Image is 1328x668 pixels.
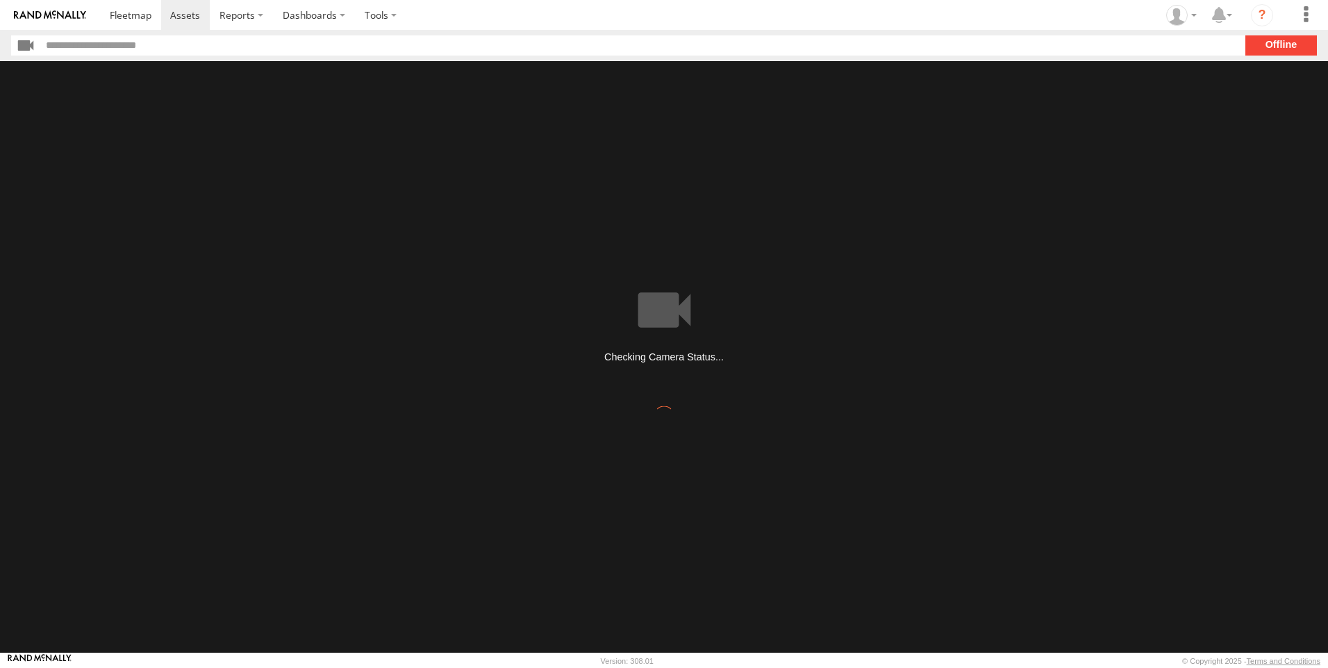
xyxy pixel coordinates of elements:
a: Terms and Conditions [1247,657,1320,665]
i: ? [1251,4,1273,26]
div: Barbara Muller [1161,5,1202,26]
img: rand-logo.svg [14,10,86,20]
a: Visit our Website [8,654,72,668]
div: © Copyright 2025 - [1182,657,1320,665]
div: Version: 308.01 [601,657,654,665]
